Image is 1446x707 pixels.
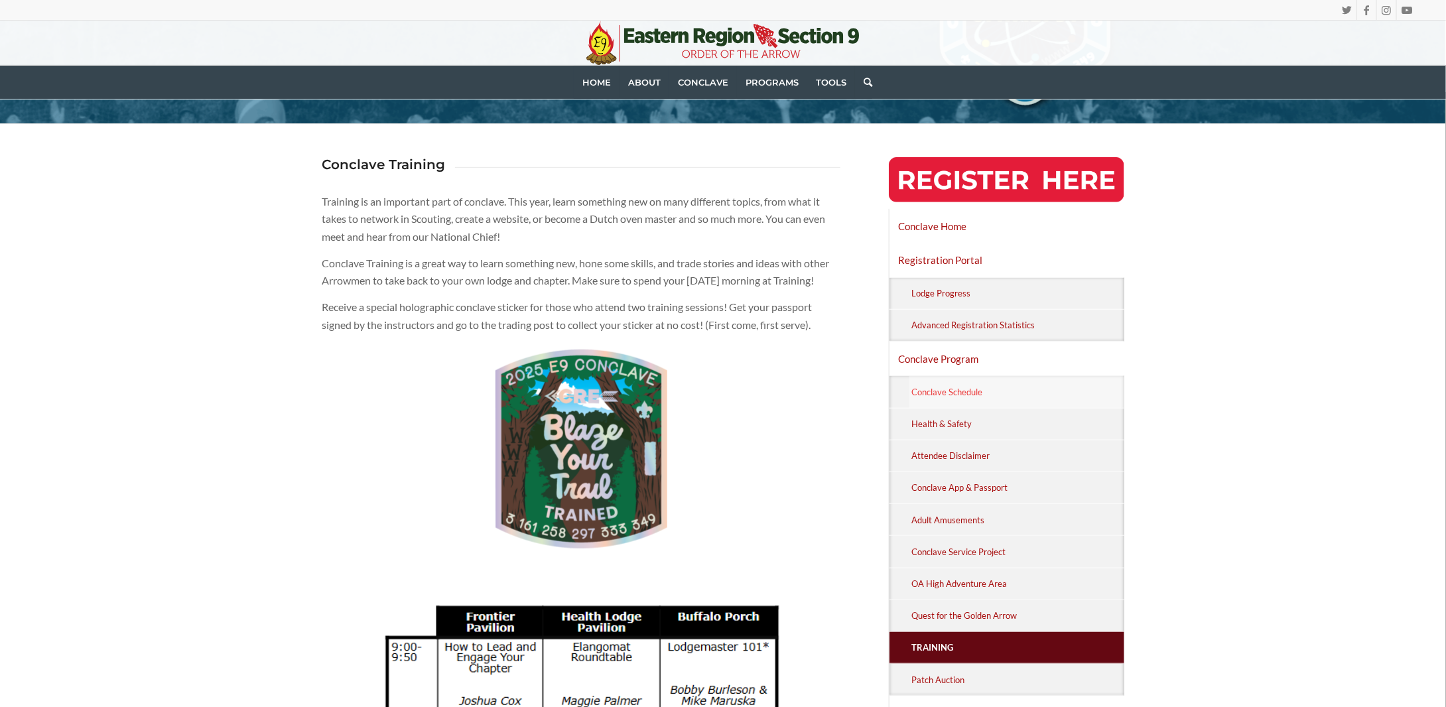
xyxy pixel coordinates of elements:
a: OA High Adventure Area [909,568,1124,600]
a: Lodge Progress [909,278,1124,309]
a: Conclave Program [889,342,1124,375]
a: Conclave Service Project [909,536,1124,567]
span: Home [582,77,611,88]
span: Tools [816,77,846,88]
a: Conclave Schedule [909,376,1124,407]
img: RegisterHereButton [889,157,1124,202]
span: Conclave Training is a great way to learn something new, hone some skills, and trade stories and ... [322,257,829,287]
a: Search [855,66,872,99]
a: Home [574,66,620,99]
a: Training [909,632,1124,663]
a: Conclave Home [889,210,1124,243]
h3: Conclave Training [322,157,445,172]
a: Programs [737,66,807,99]
span: Receive a special holographic conclave sticker for those who attend two training sessions! Get yo... [322,300,812,330]
a: Adult Amusements [909,504,1124,535]
a: About [620,66,669,99]
a: Advanced Registration Statistics [909,310,1124,341]
span: About [628,77,661,88]
span: Programs [746,77,799,88]
a: Patch Auction [909,664,1124,695]
span: Conclave [678,77,728,88]
a: Health & Safety [909,409,1124,440]
a: Tools [807,66,855,99]
span: Training is an important part of conclave. This year, learn something new on many different topic... [322,195,825,243]
a: Attendee Disclaimer [909,440,1124,472]
a: Registration Portal [889,243,1124,277]
a: Conclave App & Passport [909,472,1124,503]
a: Quest for the Golden Arrow [909,600,1124,631]
a: Conclave [669,66,737,99]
